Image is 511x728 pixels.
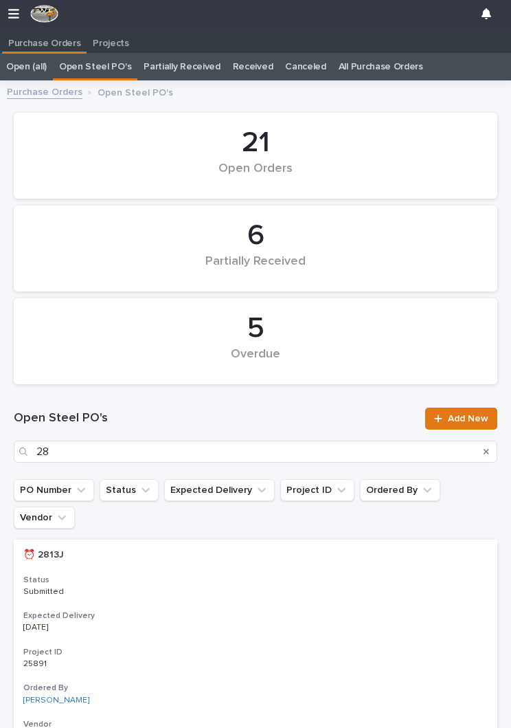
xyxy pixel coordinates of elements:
a: Projects [87,27,135,54]
a: Open (all) [6,53,47,80]
button: PO Number [14,479,94,501]
div: Open Orders [37,162,474,190]
a: Purchase Orders [2,27,87,52]
h1: Open Steel PO's [14,410,417,427]
div: 5 [37,311,474,346]
img: F4NWVRlRhyjtPQOJfFs5 [30,5,59,23]
p: 25891 [23,657,49,669]
a: Purchase Orders [7,83,82,99]
div: Overdue [37,347,474,376]
div: 21 [37,126,474,160]
h3: Expected Delivery [23,610,488,621]
p: Open Steel PO's [98,84,173,99]
h3: Project ID [23,647,488,658]
a: Received [233,53,273,80]
button: Project ID [280,479,354,501]
button: Expected Delivery [164,479,275,501]
button: Ordered By [360,479,440,501]
input: Search [14,441,497,463]
p: Purchase Orders [8,27,80,49]
p: Projects [93,27,129,49]
a: Add New [425,408,497,430]
p: Submitted [23,587,138,597]
a: Open Steel PO's [59,53,131,80]
a: Canceled [285,53,326,80]
button: Status [100,479,159,501]
a: All Purchase Orders [339,53,423,80]
p: [DATE] [23,623,138,632]
a: Partially Received [144,53,220,80]
p: ⏰ 2813J [23,547,67,561]
h3: Status [23,575,488,586]
h3: Ordered By [23,683,488,694]
div: 6 [37,219,474,253]
button: Vendor [14,507,75,529]
div: Partially Received [37,254,474,283]
span: Add New [448,414,488,423]
a: [PERSON_NAME] [23,696,89,705]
